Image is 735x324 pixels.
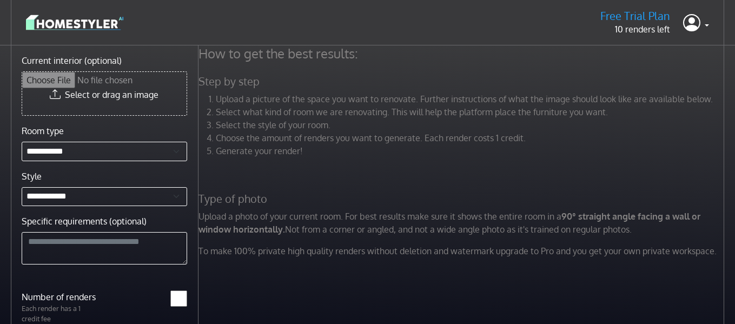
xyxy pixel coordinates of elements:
p: Upload a photo of your current room. For best results make sure it shows the entire room in a Not... [192,210,733,236]
strong: 90° straight angle facing a wall or window horizontally. [198,211,700,235]
li: Generate your render! [216,144,727,157]
label: Number of renders [15,290,104,303]
label: Room type [22,124,64,137]
label: Style [22,170,42,183]
img: logo-3de290ba35641baa71223ecac5eacb59cb85b4c7fdf211dc9aaecaaee71ea2f8.svg [26,13,123,32]
label: Specific requirements (optional) [22,215,147,228]
li: Choose the amount of renders you want to generate. Each render costs 1 credit. [216,131,727,144]
label: Current interior (optional) [22,54,122,67]
h5: Step by step [192,75,733,88]
h5: Type of photo [192,192,733,206]
p: Each render has a 1 credit fee [15,303,104,324]
h4: How to get the best results: [192,45,733,62]
li: Upload a picture of the space you want to renovate. Further instructions of what the image should... [216,92,727,105]
h5: Free Trial Plan [600,9,670,23]
p: To make 100% private high quality renders without deletion and watermark upgrade to Pro and you g... [192,244,733,257]
p: 10 renders left [600,23,670,36]
li: Select what kind of room we are renovating. This will help the platform place the furniture you w... [216,105,727,118]
li: Select the style of your room. [216,118,727,131]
